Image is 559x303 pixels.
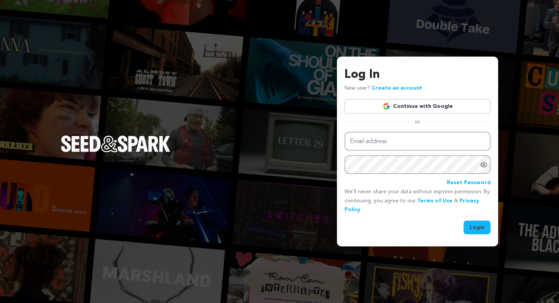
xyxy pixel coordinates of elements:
[464,221,491,234] button: Login
[345,188,491,215] p: We’ll never share your data without express permission. By continuing, you agree to our & .
[345,132,491,151] input: Email address
[61,136,170,167] a: Seed&Spark Homepage
[447,178,491,188] a: Reset Password
[410,118,425,126] span: or
[480,161,488,169] a: Show password as plain text. Warning: this will display your password on the screen.
[345,66,491,84] h3: Log In
[61,136,170,152] img: Seed&Spark Logo
[417,198,453,204] a: Terms of Use
[345,99,491,114] a: Continue with Google
[383,103,390,110] img: Google logo
[372,85,422,91] a: Create an account
[345,84,422,93] p: New user?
